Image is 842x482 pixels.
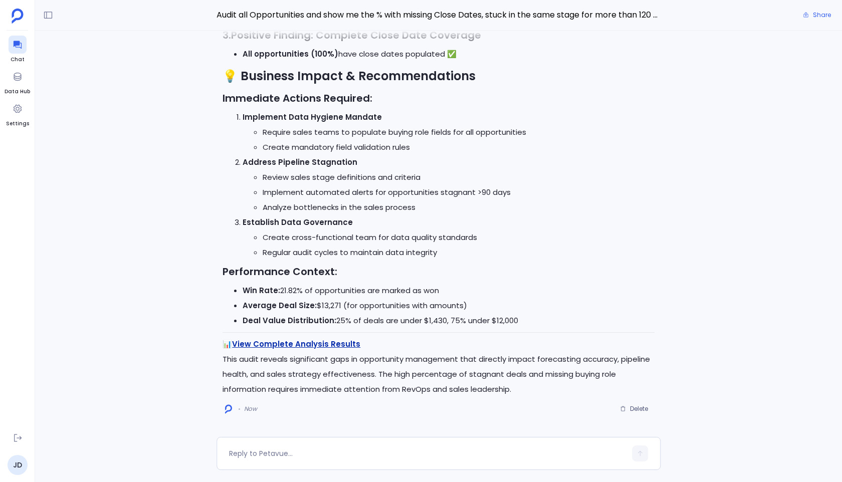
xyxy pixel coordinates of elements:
[243,283,655,298] li: 21.82% of opportunities are marked as won
[5,68,30,96] a: Data Hub
[263,185,655,200] li: Implement automated alerts for opportunities stagnant >90 days
[630,405,648,413] span: Delete
[243,300,317,311] strong: Average Deal Size:
[9,56,27,64] span: Chat
[243,313,655,328] li: 25% of deals are under $1,430, 75% under $12,000
[243,217,353,227] strong: Establish Data Governance
[223,91,372,105] strong: Immediate Actions Required:
[6,100,29,128] a: Settings
[813,11,831,19] span: Share
[263,170,655,185] li: Review sales stage definitions and criteria
[243,47,655,62] li: have close dates populated ✅
[8,455,28,475] a: JD
[613,401,655,416] button: Delete
[244,405,257,413] span: Now
[243,157,357,167] strong: Address Pipeline Stagnation
[223,265,337,279] strong: Performance Context:
[5,88,30,96] span: Data Hub
[263,245,655,260] li: Regular audit cycles to maintain data integrity
[223,352,655,397] p: This audit reveals significant gaps in opportunity management that directly impact forecasting ac...
[797,8,837,22] button: Share
[6,120,29,128] span: Settings
[263,230,655,245] li: Create cross-functional team for data quality standards
[243,298,655,313] li: $13,271 (for opportunities with amounts)
[223,339,360,349] strong: 📊
[217,9,661,22] span: Audit all Opportunities and show me the % with missing Close Dates, stuck in the same stage for m...
[243,285,280,296] strong: Win Rate:
[243,49,338,59] strong: All opportunities (100%)
[243,315,336,326] strong: Deal Value Distribution:
[263,140,655,155] li: Create mandatory field validation rules
[263,125,655,140] li: Require sales teams to populate buying role fields for all opportunities
[225,404,232,414] img: logo
[232,339,360,349] a: View Complete Analysis Results
[12,9,24,24] img: petavue logo
[223,68,655,85] h2: 💡 Business Impact & Recommendations
[9,36,27,64] a: Chat
[263,200,655,215] li: Analyze bottlenecks in the sales process
[243,112,382,122] strong: Implement Data Hygiene Mandate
